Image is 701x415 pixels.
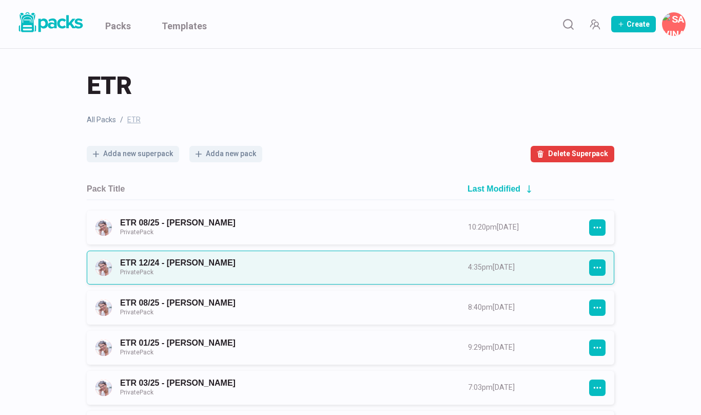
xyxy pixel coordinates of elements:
[15,10,85,34] img: Packs logo
[611,16,656,32] button: Create Pack
[120,115,123,125] span: /
[662,12,686,36] button: Savina Tilmann
[468,184,520,194] h2: Last Modified
[558,14,578,34] button: Search
[127,115,141,125] span: ETR
[189,146,262,162] button: Adda new pack
[87,115,614,125] nav: breadcrumb
[531,146,614,162] button: Delete Superpack
[87,184,125,194] h2: Pack Title
[87,115,116,125] a: All Packs
[15,10,85,38] a: Packs logo
[585,14,605,34] button: Manage Team Invites
[87,69,132,102] span: ETR
[87,146,179,162] button: Adda new superpack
